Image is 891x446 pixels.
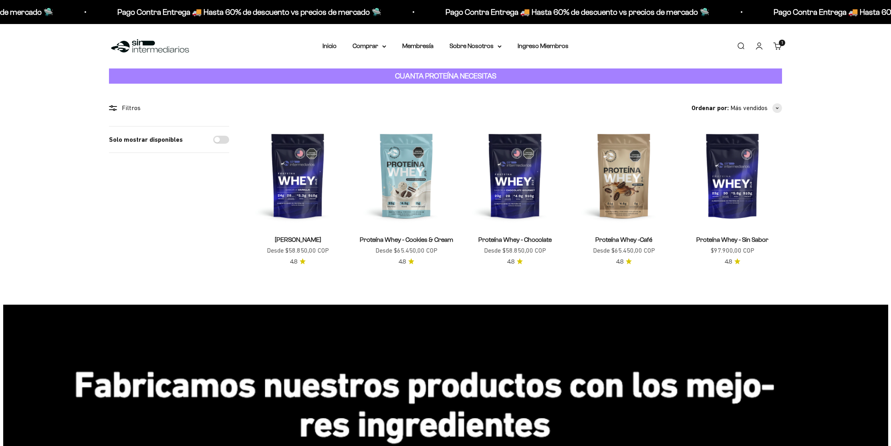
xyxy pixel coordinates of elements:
a: 4.84.8 de 5.0 estrellas [399,257,414,266]
strong: CUANTA PROTEÍNA NECESITAS [395,72,496,80]
p: Pago Contra Entrega 🚚 Hasta 60% de descuento vs precios de mercado 🛸 [443,6,707,18]
p: Pago Contra Entrega 🚚 Hasta 60% de descuento vs precios de mercado 🛸 [115,6,379,18]
a: 4.84.8 de 5.0 estrellas [290,257,306,266]
a: Membresía [402,42,433,49]
span: 4.8 [290,257,297,266]
span: Más vendidos [730,103,768,113]
a: [PERSON_NAME] [275,236,321,243]
span: 4.8 [725,257,732,266]
a: 4.84.8 de 5.0 estrellas [616,257,632,266]
summary: Comprar [353,41,386,51]
label: Solo mostrar disponibles [109,135,183,145]
a: 4.84.8 de 5.0 estrellas [507,257,523,266]
a: Proteína Whey -Café [595,236,652,243]
span: 4.8 [616,257,623,266]
sale-price: $97.900,00 COP [711,245,754,256]
button: Más vendidos [730,103,782,113]
span: 4.8 [507,257,514,266]
a: Proteína Whey - Sin Sabor [696,236,768,243]
sale-price: Desde $58.850,00 COP [267,245,329,256]
span: Ordenar por: [691,103,729,113]
span: 4.8 [399,257,406,266]
a: Proteína Whey - Chocolate [478,236,552,243]
sale-price: Desde $65.450,00 COP [593,245,655,256]
a: Inicio [323,42,337,49]
sale-price: Desde $58.850,00 COP [484,245,546,256]
summary: Sobre Nosotros [450,41,502,51]
a: Ingreso Miembros [518,42,568,49]
span: 1 [782,41,783,45]
div: Filtros [109,103,229,113]
a: Proteína Whey - Cookies & Cream [360,236,453,243]
a: 4.84.8 de 5.0 estrellas [725,257,740,266]
sale-price: Desde $65.450,00 COP [375,245,437,256]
